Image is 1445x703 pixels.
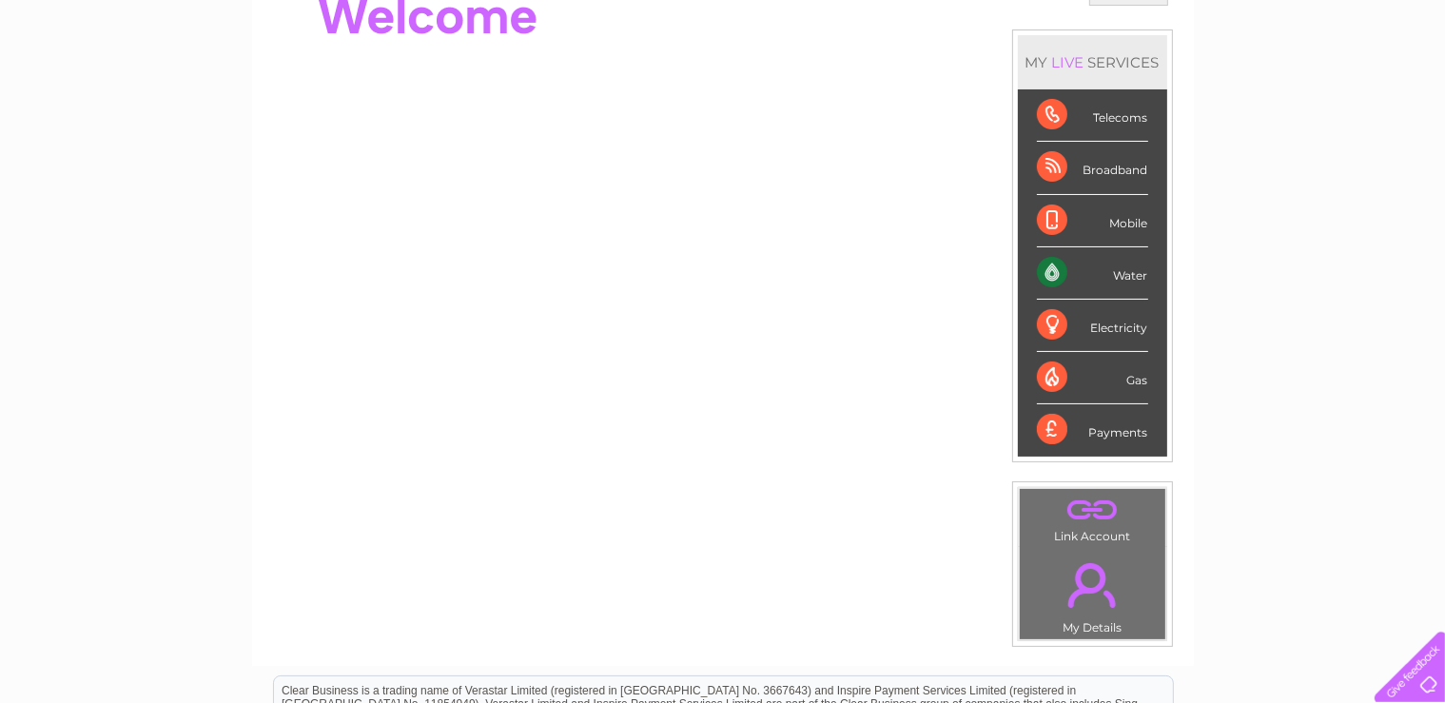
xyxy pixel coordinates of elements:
[1037,247,1148,300] div: Water
[1318,81,1365,95] a: Contact
[1211,81,1268,95] a: Telecoms
[1086,10,1218,33] a: 0333 014 3131
[1279,81,1307,95] a: Blog
[1158,81,1200,95] a: Energy
[1037,142,1148,194] div: Broadband
[1037,89,1148,142] div: Telecoms
[1048,53,1088,71] div: LIVE
[50,49,147,107] img: logo.png
[1025,552,1161,618] a: .
[1037,300,1148,352] div: Electricity
[1110,81,1146,95] a: Water
[1025,494,1161,527] a: .
[1382,81,1427,95] a: Log out
[1018,35,1167,89] div: MY SERVICES
[1019,488,1166,548] td: Link Account
[1037,404,1148,456] div: Payments
[1037,195,1148,247] div: Mobile
[1037,352,1148,404] div: Gas
[274,10,1173,92] div: Clear Business is a trading name of Verastar Limited (registered in [GEOGRAPHIC_DATA] No. 3667643...
[1019,547,1166,640] td: My Details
